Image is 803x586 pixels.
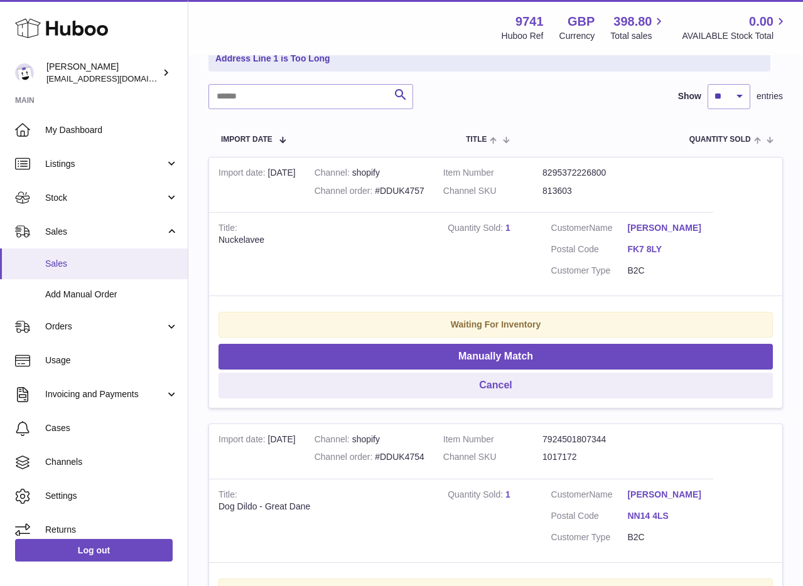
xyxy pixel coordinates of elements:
span: AVAILABLE Stock Total [682,30,788,42]
div: Huboo Ref [502,30,544,42]
strong: Title [218,489,237,503]
dd: 813603 [542,185,642,197]
a: 0.00 AVAILABLE Stock Total [682,13,788,42]
strong: Channel order [315,186,375,199]
div: Dog Dildo - Great Dane [218,501,429,513]
a: NN14 4LS [627,510,704,522]
a: Log out [15,539,173,562]
span: Channels [45,456,178,468]
a: [PERSON_NAME] [627,222,704,234]
span: Customer [551,223,590,233]
dd: 7924501807344 [542,434,642,445]
div: #DDUK4754 [315,451,424,463]
strong: Quantity Sold [448,489,505,503]
dt: Item Number [443,434,542,445]
dd: B2C [627,265,704,277]
td: [DATE] [209,157,305,213]
button: Cancel [218,373,773,398]
span: entries [757,90,783,102]
span: Customer [551,489,590,499]
dt: Name [551,222,628,237]
dt: Name [551,489,628,504]
a: 1 [505,223,510,233]
span: Returns [45,524,178,536]
strong: Waiting For Inventory [451,319,541,329]
span: Listings [45,158,165,170]
div: Currency [559,30,595,42]
strong: Channel order [315,452,375,465]
span: 398.80 [613,13,652,30]
dd: 8295372226800 [542,167,642,179]
span: Invoicing and Payments [45,388,165,400]
strong: Channel [315,434,352,447]
img: aaronconwaysbo@gmail.com [15,63,34,82]
span: My Dashboard [45,124,178,136]
strong: Title [218,223,237,236]
dd: B2C [627,531,704,543]
a: Address Line 1 is Too Long [211,48,335,69]
strong: Import date [218,168,268,181]
a: 1 [505,489,510,499]
a: 398.80 Total sales [610,13,666,42]
span: Add Manual Order [45,289,178,301]
span: Settings [45,490,178,502]
dt: Postal Code [551,510,628,525]
div: Nuckelavee [218,234,429,246]
div: shopify [315,434,424,445]
div: shopify [315,167,424,179]
dt: Customer Type [551,265,628,277]
span: Sales [45,226,165,238]
span: Cases [45,422,178,434]
div: #DDUK4757 [315,185,424,197]
dt: Channel SKU [443,451,542,463]
strong: Channel [315,168,352,181]
button: Manually Match [218,344,773,370]
span: Title [466,136,487,144]
dt: Postal Code [551,243,628,258]
a: [PERSON_NAME] [627,489,704,501]
strong: GBP [568,13,595,30]
span: Stock [45,192,165,204]
dt: Item Number [443,167,542,179]
a: FK7 8LY [627,243,704,255]
span: Usage [45,354,178,366]
label: Show [678,90,701,102]
strong: Quantity Sold [448,223,505,236]
div: [PERSON_NAME] [46,61,159,85]
span: 0.00 [749,13,773,30]
td: [DATE] [209,424,305,479]
strong: 9741 [515,13,544,30]
dt: Customer Type [551,531,628,543]
span: Import date [221,136,272,144]
span: [EMAIL_ADDRESS][DOMAIN_NAME] [46,73,185,83]
dt: Channel SKU [443,185,542,197]
strong: Import date [218,434,268,447]
dd: 1017172 [542,451,642,463]
span: Total sales [610,30,666,42]
span: Orders [45,321,165,333]
span: Sales [45,258,178,270]
span: Quantity Sold [689,136,751,144]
